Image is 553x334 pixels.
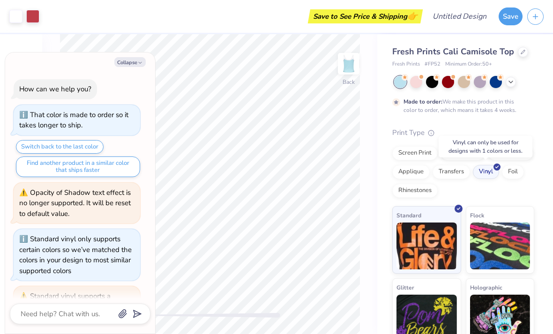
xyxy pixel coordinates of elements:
img: Standard [396,223,457,269]
span: Holographic [470,282,502,292]
span: Glitter [396,282,414,292]
span: 👉 [407,10,418,22]
div: Vinyl can only be used for designs with 1 colors or less. [439,136,532,157]
strong: Made to order: [404,98,442,105]
img: Back [339,54,358,73]
div: Foil [502,165,524,179]
div: Print Type [392,127,534,138]
span: Standard [396,210,421,220]
div: That color is made to order so it takes longer to ship. [19,110,128,130]
div: Save to See Price & Shipping [310,9,420,23]
img: Flock [470,223,531,269]
div: Back [343,78,355,86]
div: Standard vinyl only supports certain colors so we’ve matched the colors in your design to most si... [19,234,132,275]
div: How can we help you? [19,84,91,94]
span: Fresh Prints [392,60,420,68]
button: Save [499,7,523,25]
input: Untitled Design [425,7,494,26]
div: Applique [392,165,430,179]
div: We make this product in this color to order, which means it takes 4 weeks. [404,97,519,114]
div: Screen Print [392,146,438,160]
div: Transfers [433,165,470,179]
div: Opacity of Shadow text effect is no longer supported. It will be reset to default value. [19,187,135,219]
span: Fresh Prints Cali Camisole Top [392,46,514,57]
div: Vinyl [473,165,499,179]
span: Minimum Order: 50 + [445,60,492,68]
button: Collapse [114,57,146,67]
button: Find another product in a similar color that ships faster [16,156,140,177]
button: Switch back to the last color [16,140,104,154]
span: # FP52 [425,60,441,68]
div: Rhinestones [392,184,438,198]
span: Flock [470,210,484,220]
